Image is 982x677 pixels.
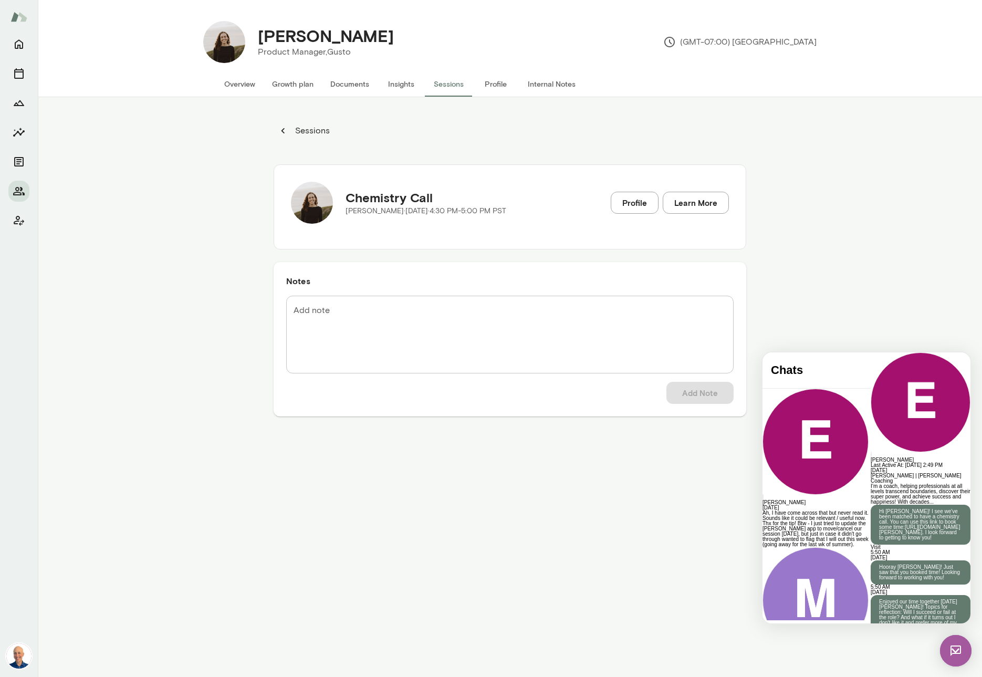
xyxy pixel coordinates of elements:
img: Mark Lazen [6,643,32,669]
button: Home [8,34,29,55]
button: Growth plan [264,71,322,97]
p: [PERSON_NAME] · [DATE] · 4:30 PM-5:00 PM PST [346,206,506,216]
button: Insights [378,71,425,97]
button: Overview [216,71,264,97]
img: Sarah Jacobson [291,182,333,224]
button: Client app [8,210,29,231]
h6: [PERSON_NAME] [108,105,208,110]
h6: Notes [286,275,734,287]
span: I’m a coach, helping professionals at all levels transcend boundaries, discover their super power... [108,131,208,152]
button: Documents [322,71,378,97]
button: Internal Notes [519,71,584,97]
button: Sessions [274,120,336,141]
span: [PERSON_NAME] | [PERSON_NAME] Coaching [108,120,199,131]
span: 5:50 AM [108,232,128,237]
h4: Chats [8,11,100,25]
a: Visit [108,192,118,197]
p: Enjoyed our time together [DATE] [PERSON_NAME]! Topics for reflection: Will I succeed or fail at ... [117,247,200,347]
h4: [PERSON_NAME] [258,26,394,46]
button: Members [8,181,29,202]
a: [URL][DOMAIN_NAME][PERSON_NAME] [117,172,197,183]
button: Documents [8,151,29,172]
button: Sessions [8,63,29,84]
button: Insights [8,122,29,143]
p: Hi [PERSON_NAME]! I see we've been matched to have a chemistry call. You can use this link to boo... [117,157,200,188]
h5: Chemistry Call [346,189,506,206]
button: Profile [472,71,519,97]
a: Profile [611,192,659,214]
p: (GMT-07:00) [GEOGRAPHIC_DATA] [663,36,817,48]
span: [DATE] [108,237,124,243]
p: Sessions [293,124,330,137]
span: 5:50 AM [108,197,128,203]
img: Sarah Jacobson [203,21,245,63]
a: Learn More [663,192,729,214]
span: Last Active At: [DATE] 2:49 PM [108,110,180,116]
span: [DATE] [108,202,124,208]
p: Hooray [PERSON_NAME]! Just saw that you booked time! Looking forward to working with you! [117,212,200,228]
img: Mento [11,7,27,27]
span: [DATE] [108,115,124,121]
button: Growth Plan [8,92,29,113]
p: Product Manager, Gusto [258,46,394,58]
button: Sessions [425,71,472,97]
